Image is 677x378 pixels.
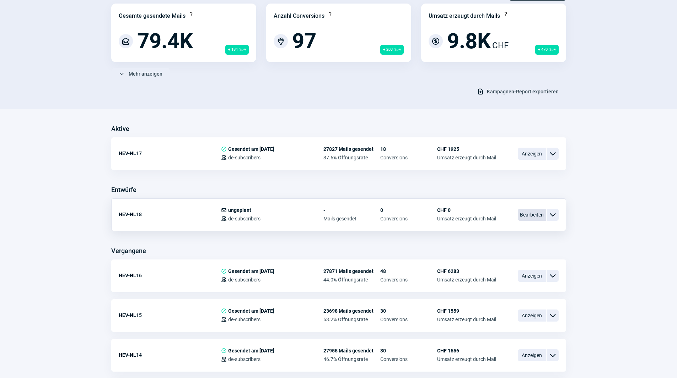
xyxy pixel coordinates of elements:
div: Umsatz erzeugt durch Mails [429,12,500,20]
span: de-subscribers [228,155,260,160]
span: Conversions [380,317,437,322]
span: 79.4K [137,31,193,52]
span: Conversions [380,155,437,160]
span: Anzeigen [518,349,546,361]
span: Gesendet am [DATE] [228,348,274,354]
button: Kampagnen-Report exportieren [469,86,566,98]
span: Umsatz erzeugt durch Mail [437,356,496,362]
span: Umsatz erzeugt durch Mail [437,155,496,160]
span: + 184 % [225,45,249,55]
span: CHF 0 [437,207,496,213]
span: Gesendet am [DATE] [228,268,274,274]
span: Mails gesendet [323,216,380,221]
span: 44.0% Öffnungsrate [323,277,380,283]
div: Gesamte gesendete Mails [119,12,186,20]
span: - [323,207,380,213]
span: de-subscribers [228,356,260,362]
span: Gesendet am [DATE] [228,308,274,314]
div: HEV-NL18 [119,207,221,221]
span: Conversions [380,277,437,283]
span: Conversions [380,216,437,221]
span: 27871 Mails gesendet [323,268,380,274]
span: 53.2% Öffnungsrate [323,317,380,322]
span: Conversions [380,356,437,362]
span: + 470 % [535,45,559,55]
span: CHF 1925 [437,146,496,152]
span: 30 [380,308,437,314]
span: Anzeigen [518,309,546,322]
span: Anzeigen [518,148,546,160]
h3: Aktive [111,123,129,135]
span: Umsatz erzeugt durch Mail [437,317,496,322]
div: HEV-NL16 [119,268,221,283]
span: CHF 6283 [437,268,496,274]
span: 27827 Mails gesendet [323,146,380,152]
span: CHF 1556 [437,348,496,354]
span: + 203 % [380,45,404,55]
span: 23698 Mails gesendet [323,308,380,314]
h3: Vergangene [111,245,146,257]
div: HEV-NL17 [119,146,221,160]
span: 0 [380,207,437,213]
h3: Entwürfe [111,184,136,196]
span: Kampagnen-Report exportieren [487,86,559,97]
span: 18 [380,146,437,152]
span: de-subscribers [228,277,260,283]
span: Bearbeiten [518,209,546,221]
span: 48 [380,268,437,274]
span: 30 [380,348,437,354]
span: de-subscribers [228,317,260,322]
div: Anzahl Conversions [274,12,324,20]
span: 46.7% Öffnungsrate [323,356,380,362]
span: 37.6% Öffnungsrate [323,155,380,160]
span: CHF 1559 [437,308,496,314]
span: Gesendet am [DATE] [228,146,274,152]
span: 97 [292,31,316,52]
div: HEV-NL15 [119,308,221,322]
span: de-subscribers [228,216,260,221]
span: Umsatz erzeugt durch Mail [437,277,496,283]
span: 9.8K [447,31,491,52]
span: ungeplant [228,207,251,213]
span: CHF [492,39,509,52]
span: Mehr anzeigen [129,68,162,80]
span: 27955 Mails gesendet [323,348,380,354]
div: HEV-NL14 [119,348,221,362]
span: Anzeigen [518,270,546,282]
button: Mehr anzeigen [111,68,170,80]
span: Umsatz erzeugt durch Mail [437,216,496,221]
